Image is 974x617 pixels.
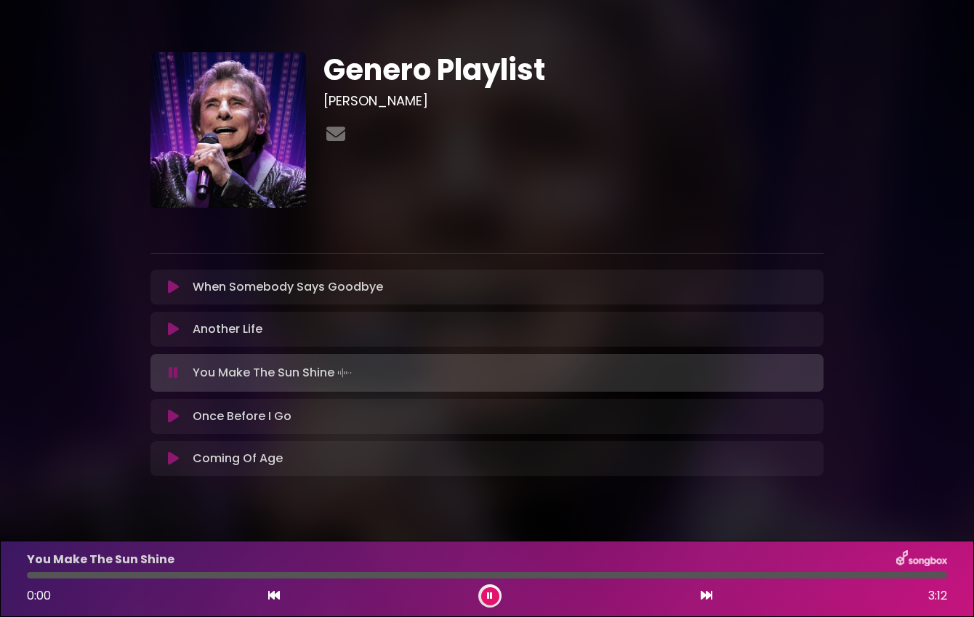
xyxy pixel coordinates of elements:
[193,278,383,296] p: When Somebody Says Goodbye
[193,408,291,425] p: Once Before I Go
[323,93,824,109] h3: [PERSON_NAME]
[193,450,283,467] p: Coming Of Age
[334,363,355,383] img: waveform4.gif
[193,320,262,338] p: Another Life
[193,363,355,383] p: You Make The Sun Shine
[323,52,824,87] h1: Genero Playlist
[150,52,306,208] img: 6qwFYesTPurQnItdpMxg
